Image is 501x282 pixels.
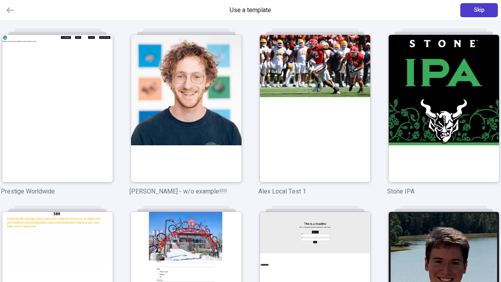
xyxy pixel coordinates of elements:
p: Alex Local Test 1 [258,187,371,196]
button: Skip [460,3,498,17]
span: Use a template [230,5,271,15]
p: Stone IPA [387,187,500,196]
span: Skip [474,6,485,14]
p: [PERSON_NAME] - w/o example!!!! [130,187,243,196]
p: Prestige Worldwide [1,187,114,196]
